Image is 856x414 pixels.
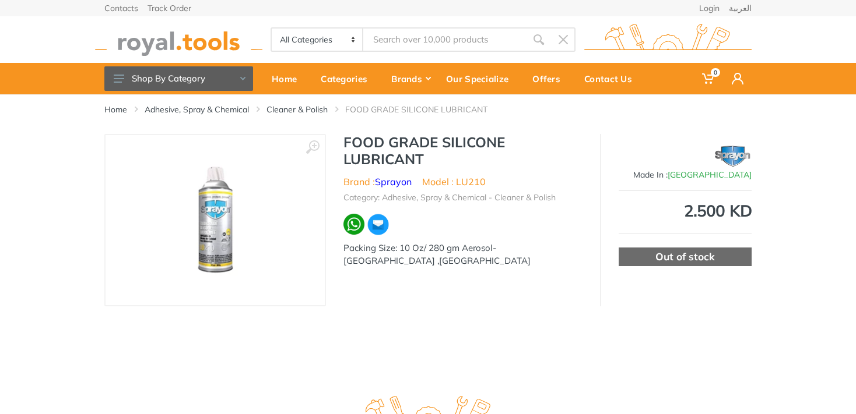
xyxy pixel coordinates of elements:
[343,214,364,235] img: wa.webp
[343,192,556,204] li: Category: Adhesive, Spray & Chemical - Cleaner & Polish
[266,104,328,115] a: Cleaner & Polish
[438,63,524,94] a: Our Specialize
[104,66,253,91] button: Shop By Category
[148,4,191,12] a: Track Order
[524,63,576,94] a: Offers
[313,66,383,91] div: Categories
[164,155,267,286] img: Royal Tools - FOOD GRADE SILICONE LUBRICANT
[104,104,752,115] nav: breadcrumb
[422,175,486,189] li: Model : LU210
[668,169,752,180] span: [GEOGRAPHIC_DATA]
[383,66,438,91] div: Brands
[104,104,127,115] a: Home
[264,63,313,94] a: Home
[524,66,576,91] div: Offers
[699,4,720,12] a: Login
[363,27,527,52] input: Site search
[272,29,363,51] select: Category
[343,242,583,268] div: Packing Size: 10 Oz/ 280 gm Aerosol-[GEOGRAPHIC_DATA] ,[GEOGRAPHIC_DATA]
[711,68,720,77] span: 0
[104,4,138,12] a: Contacts
[576,66,648,91] div: Contact Us
[619,169,752,181] div: Made In :
[619,247,752,266] div: Out of stock
[145,104,249,115] a: Adhesive, Spray & Chemical
[584,24,752,56] img: royal.tools Logo
[438,66,524,91] div: Our Specialize
[619,203,752,219] div: 2.500 KD
[343,134,583,168] h1: FOOD GRADE SILICONE LUBRICANT
[264,66,313,91] div: Home
[715,140,752,169] img: Sprayon
[729,4,752,12] a: العربية
[313,63,383,94] a: Categories
[95,24,262,56] img: royal.tools Logo
[375,176,412,187] a: Sprayon
[343,175,412,189] li: Brand :
[367,213,390,236] img: ma.webp
[576,63,648,94] a: Contact Us
[345,104,505,115] li: FOOD GRADE SILICONE LUBRICANT
[694,63,724,94] a: 0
